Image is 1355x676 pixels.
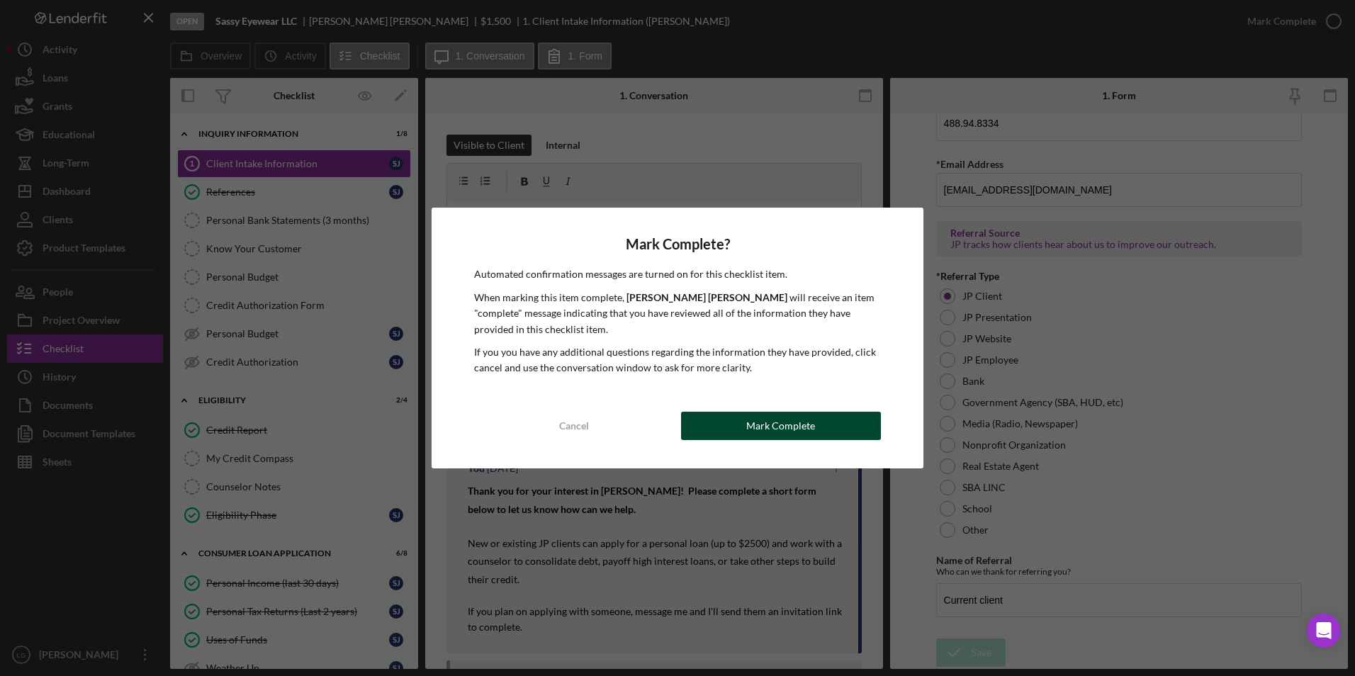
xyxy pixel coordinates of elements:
div: Cancel [559,412,589,440]
p: When marking this item complete, will receive an item "complete" message indicating that you have... [474,290,881,337]
b: [PERSON_NAME] [PERSON_NAME] [626,291,787,303]
button: Cancel [474,412,674,440]
h4: Mark Complete? [474,236,881,252]
button: Mark Complete [681,412,881,440]
div: Open Intercom Messenger [1307,614,1341,648]
p: If you you have any additional questions regarding the information they have provided, click canc... [474,344,881,376]
p: Automated confirmation messages are turned on for this checklist item. [474,266,881,282]
div: Mark Complete [746,412,815,440]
